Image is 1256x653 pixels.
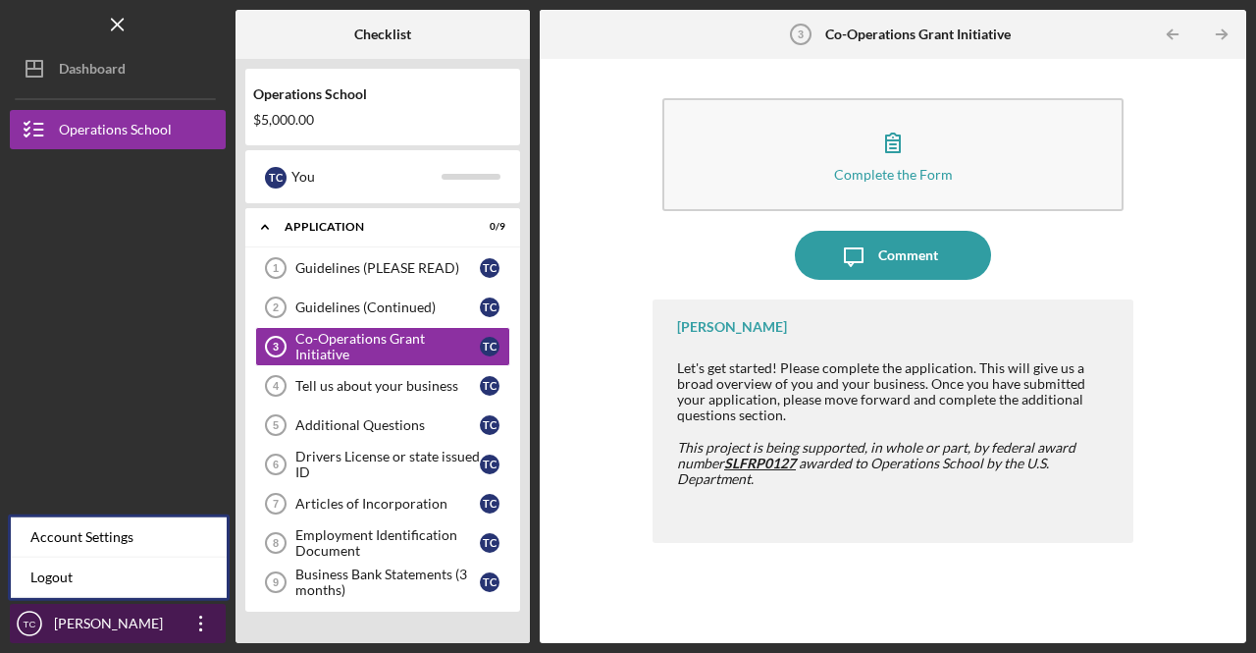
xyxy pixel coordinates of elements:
div: T C [480,298,499,317]
div: T C [480,415,499,435]
div: Let's get started! Please complete the application. This will give us a broad overview of you and... [677,360,1114,423]
div: T C [480,494,499,514]
div: Drivers License or state issued ID [295,449,480,480]
div: Operations School [59,110,172,154]
em: This project is being supported, in whole or part, by federal award number awarded to Operations ... [677,439,1075,487]
span: SLFRP0127 [724,455,796,471]
div: Tell us about your business [295,378,480,394]
b: Checklist [354,27,411,42]
a: 2Guidelines (Continued)TC [255,288,510,327]
a: 3Co-Operations Grant InitiativeTC [255,327,510,366]
tspan: 5 [273,419,279,431]
div: You [291,160,442,193]
div: T C [480,376,499,396]
div: Guidelines (PLEASE READ) [295,260,480,276]
tspan: 3 [273,341,279,353]
tspan: 1 [273,262,279,274]
div: Comment [878,231,938,280]
tspan: 9 [273,576,279,588]
a: Logout [11,558,227,598]
button: Complete the Form [662,98,1124,211]
div: [PERSON_NAME] [677,319,787,335]
div: Co-Operations Grant Initiative [295,331,480,362]
div: T C [265,167,287,189]
a: 7Articles of IncorporationTC [255,484,510,523]
div: T C [480,258,499,278]
a: 8Employment Identification DocumentTC [255,523,510,563]
div: Account Settings [11,517,227,558]
div: T C [480,337,499,356]
div: Additional Questions [295,417,480,433]
div: T C [480,455,499,474]
button: Dashboard [10,49,226,88]
button: TC[PERSON_NAME] [10,604,226,643]
button: Comment [795,231,991,280]
tspan: 6 [273,459,279,470]
a: 4Tell us about your businessTC [255,366,510,406]
tspan: 8 [273,537,279,549]
div: Business Bank Statements (3 months) [295,567,480,598]
div: T C [480,533,499,553]
tspan: 7 [273,498,279,510]
tspan: 2 [273,301,279,313]
div: [PERSON_NAME] [49,604,177,648]
a: 9Business Bank Statements (3 months)TC [255,563,510,602]
a: 5Additional QuestionsTC [255,406,510,445]
div: Complete the Form [834,167,953,182]
div: Guidelines (Continued) [295,299,480,315]
a: 6Drivers License or state issued IDTC [255,445,510,484]
a: 1Guidelines (PLEASE READ)TC [255,248,510,288]
div: 0 / 9 [470,221,505,233]
tspan: 3 [797,28,803,40]
div: Application [285,221,456,233]
div: Operations School [253,86,512,102]
tspan: 4 [273,380,280,392]
text: TC [24,619,36,629]
b: Co-Operations Grant Initiative [825,27,1011,42]
div: Articles of Incorporation [295,496,480,512]
div: T C [480,572,499,592]
button: Operations School [10,110,226,149]
div: Employment Identification Document [295,527,480,559]
div: $5,000.00 [253,112,512,128]
div: Dashboard [59,49,126,93]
